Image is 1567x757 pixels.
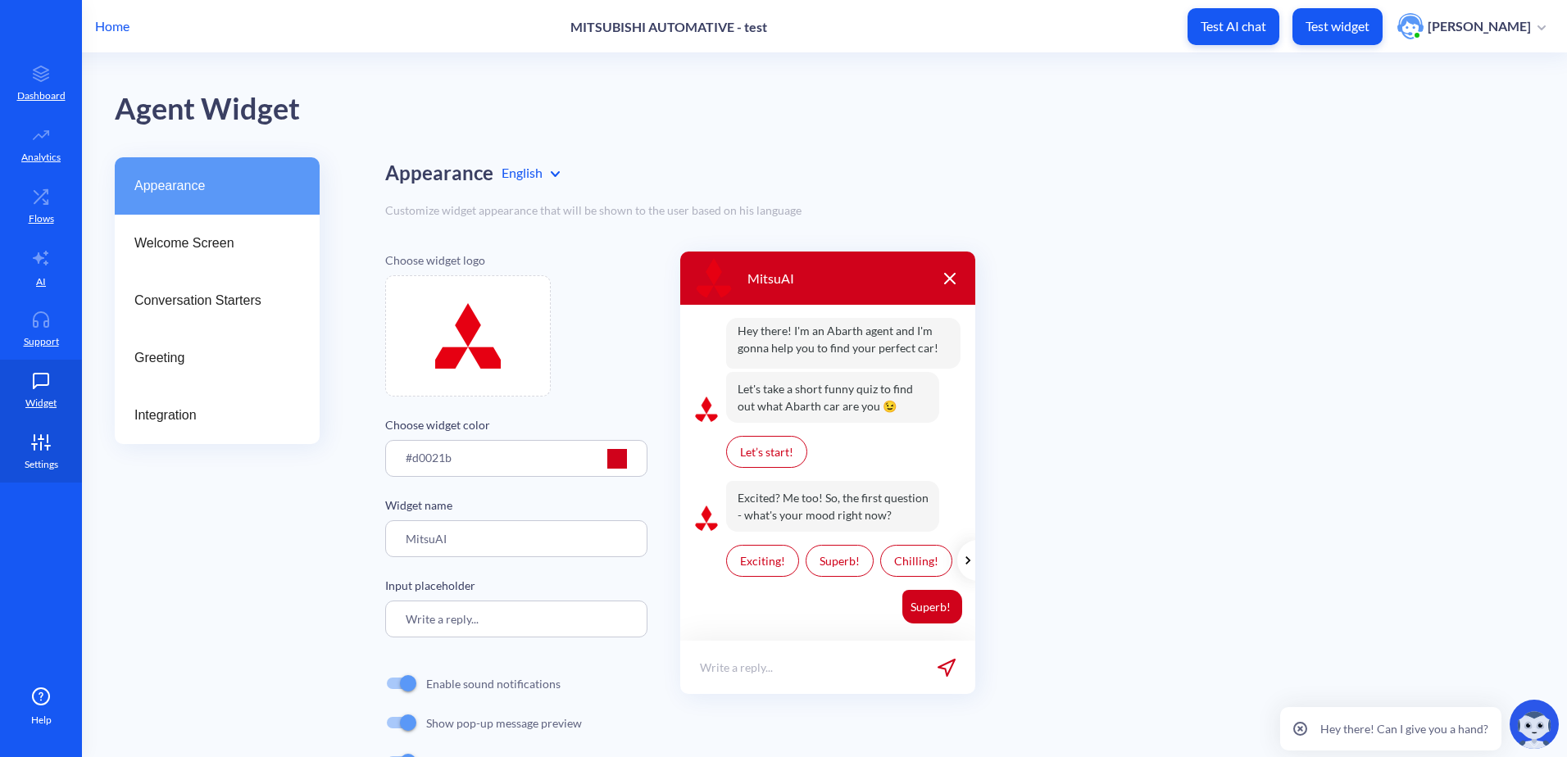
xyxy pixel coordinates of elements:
[134,291,287,311] span: Conversation Starters
[25,396,57,410] p: Widget
[1292,8,1383,45] button: Test widget
[385,161,493,185] h2: Appearance
[700,659,773,676] p: Write a reply...
[806,545,874,577] p: Superb!
[880,545,952,577] p: Chilling!
[134,348,287,368] span: Greeting
[693,258,734,299] img: logo
[134,176,287,196] span: Appearance
[726,372,939,423] p: Let's take a short funny quiz to find out what Abarth car are you 😉
[36,274,46,289] p: AI
[385,252,647,269] p: Choose widget logo
[1188,8,1279,45] button: Test AI chat
[25,457,58,472] p: Settings
[385,601,647,637] input: Write your reply
[502,163,560,183] div: English
[1510,700,1559,749] img: copilot-icon.svg
[1397,13,1424,39] img: user photo
[385,202,1534,219] div: Customize widget appearance that will be shown to the user based on his language
[134,406,287,425] span: Integration
[115,329,320,387] a: Greeting
[1320,720,1488,737] p: Hey there! Can I give you a hand?
[726,436,807,468] p: Let’s start!
[29,211,54,226] p: Flows
[115,86,1567,133] div: Agent Widget
[385,577,647,594] p: Input placeholder
[726,481,939,532] p: Excited? Me too! So, the first question - what's your mood right now?
[426,714,582,732] p: Show pop-up message preview
[426,675,561,692] p: Enable sound notifications
[385,416,647,433] p: Choose widget color
[726,318,961,369] p: Hey there! I'm an Abarth agent and I'm gonna help you to find your perfect car!
[1306,18,1369,34] p: Test widget
[435,303,501,369] img: file
[1428,17,1531,35] p: [PERSON_NAME]
[902,590,962,623] p: Superb!
[115,272,320,329] a: Conversation Starters
[31,713,52,728] span: Help
[570,19,767,34] p: MITSUBISHI AUTOMATIVE - test
[115,157,320,215] a: Appearance
[693,505,720,532] img: logo
[693,397,720,423] img: logo
[134,233,287,253] span: Welcome Screen
[726,545,799,577] p: Exciting!
[115,387,320,444] a: Integration
[385,496,647,514] p: Widget name
[747,269,794,288] p: MitsuAI
[17,88,66,103] p: Dashboard
[24,334,59,349] p: Support
[21,150,61,165] p: Analytics
[115,215,320,272] a: Welcome Screen
[406,449,452,466] p: #d0021b
[1389,11,1554,41] button: user photo[PERSON_NAME]
[1201,18,1266,34] p: Test AI chat
[95,16,129,36] p: Home
[385,520,647,557] input: Agent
